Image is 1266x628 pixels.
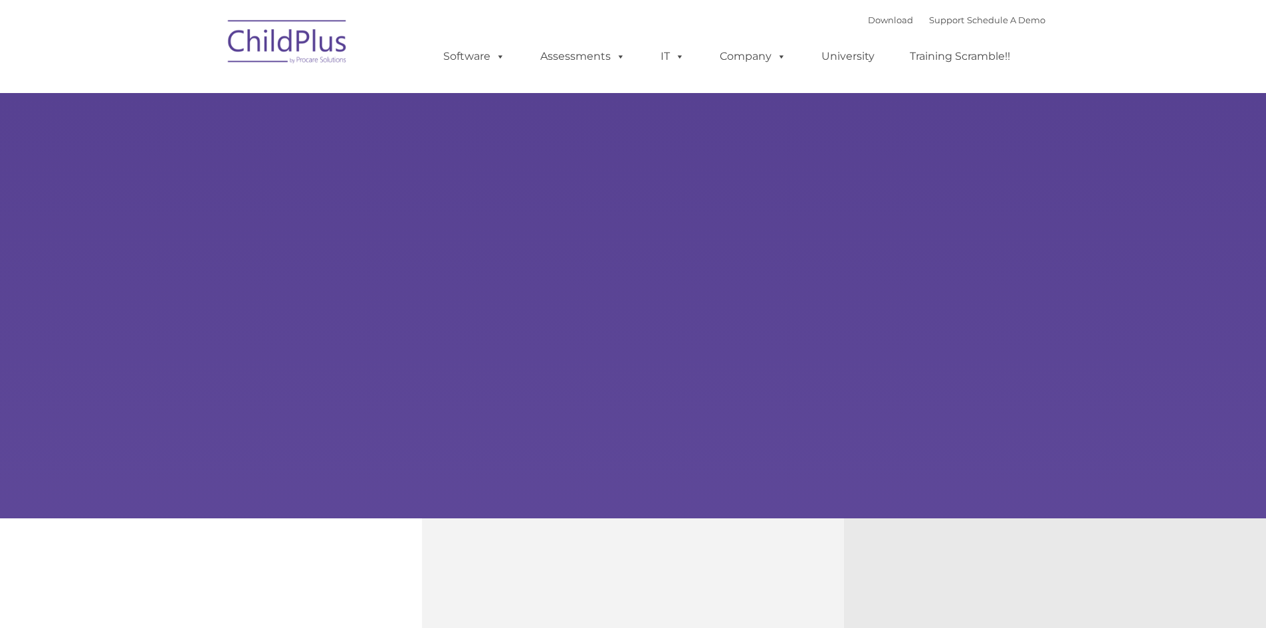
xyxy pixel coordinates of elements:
[706,43,799,70] a: Company
[868,15,913,25] a: Download
[808,43,888,70] a: University
[929,15,964,25] a: Support
[897,43,1023,70] a: Training Scramble!!
[527,43,639,70] a: Assessments
[221,11,354,77] img: ChildPlus by Procare Solutions
[967,15,1045,25] a: Schedule A Demo
[647,43,698,70] a: IT
[868,15,1045,25] font: |
[430,43,518,70] a: Software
